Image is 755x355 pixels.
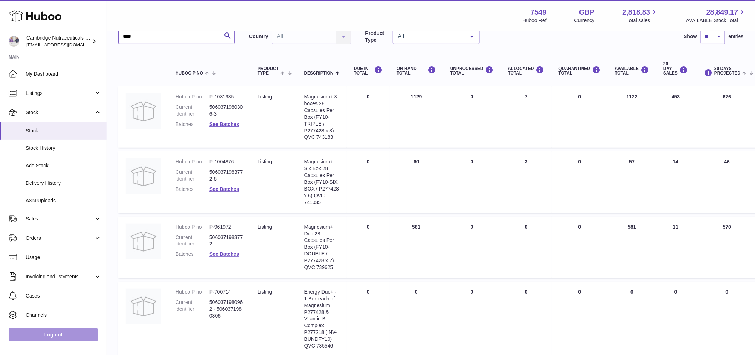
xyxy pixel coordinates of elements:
[304,224,340,271] div: Magnesium+ Duo 28 Capsules Per Box (FY10-DOUBLE / P277428 x 2) QVC 739625
[523,17,547,24] div: Huboo Ref
[578,94,581,100] span: 0
[26,42,105,47] span: [EMAIL_ADDRESS][DOMAIN_NAME]
[686,7,746,24] a: 28,849.17 AVAILABLE Stock Total
[9,328,98,341] a: Log out
[209,104,243,117] dd: 5060371980306-3
[578,289,581,295] span: 0
[26,109,94,116] span: Stock
[501,151,552,213] td: 3
[209,169,243,182] dd: 5060371983772-6
[176,234,209,248] dt: Current identifier
[258,224,272,230] span: listing
[347,86,390,148] td: 0
[365,30,389,44] label: Product Type
[26,162,101,169] span: Add Stock
[176,71,203,76] span: Huboo P no
[706,7,738,17] span: 28,849.17
[443,86,501,148] td: 0
[209,251,239,257] a: See Batches
[176,289,209,295] dt: Huboo P no
[304,93,340,141] div: Magnesium+ 3 boxes 28 Capsules Per Box (FY10-TRIPLE / P277428 x 3) QVC 743183
[209,121,239,127] a: See Batches
[176,186,209,193] dt: Batches
[729,33,744,40] span: entries
[209,289,243,295] dd: P-700714
[176,169,209,182] dt: Current identifier
[450,66,494,76] div: UNPROCESSED Total
[26,215,94,222] span: Sales
[397,66,436,76] div: ON HAND Total
[258,66,279,76] span: Product Type
[249,33,268,40] label: Country
[608,217,657,278] td: 581
[304,289,340,349] div: Energy Duo+ - 1 Box each of Magnesium P277428 & Vitamin B Complex P277218 (INV-BUNDFY10) QVC 735546
[656,86,695,148] td: 453
[209,93,243,100] dd: P-1031935
[26,197,101,204] span: ASN Uploads
[559,66,601,76] div: QUARANTINED Total
[390,217,443,278] td: 581
[663,62,688,76] div: 30 DAY SALES
[623,7,659,24] a: 2,818.83 Total sales
[501,86,552,148] td: 7
[209,234,243,248] dd: 5060371983772
[627,17,658,24] span: Total sales
[608,86,657,148] td: 1122
[714,66,740,76] span: 30 DAYS PROJECTED
[258,289,272,295] span: listing
[656,217,695,278] td: 11
[26,35,91,48] div: Cambridge Nutraceuticals Ltd
[176,93,209,100] dt: Huboo P no
[501,217,552,278] td: 0
[26,254,101,261] span: Usage
[209,186,239,192] a: See Batches
[176,121,209,128] dt: Batches
[443,217,501,278] td: 0
[258,159,272,164] span: listing
[304,158,340,206] div: Magnesium+ Six Box 28 Capsules Per Box (FY10-SIX BOX / P277428 x 6) QVC 741035
[396,33,465,40] span: All
[258,94,272,100] span: listing
[126,158,161,194] img: product image
[608,151,657,213] td: 57
[623,7,650,17] span: 2,818.83
[574,17,595,24] div: Currency
[443,151,501,213] td: 0
[26,127,101,134] span: Stock
[126,93,161,129] img: product image
[176,251,209,258] dt: Batches
[26,180,101,187] span: Delivery History
[578,159,581,164] span: 0
[176,158,209,165] dt: Huboo P no
[176,224,209,230] dt: Huboo P no
[615,66,649,76] div: AVAILABLE Total
[176,299,209,319] dt: Current identifier
[26,71,101,77] span: My Dashboard
[347,217,390,278] td: 0
[209,224,243,230] dd: P-961972
[686,17,746,24] span: AVAILABLE Stock Total
[209,158,243,165] dd: P-1004876
[578,224,581,230] span: 0
[26,90,94,97] span: Listings
[26,235,94,242] span: Orders
[347,151,390,213] td: 0
[684,33,697,40] label: Show
[26,273,94,280] span: Invoicing and Payments
[126,224,161,259] img: product image
[304,71,334,76] span: Description
[656,151,695,213] td: 14
[9,36,19,47] img: qvc@camnutra.com
[579,7,594,17] strong: GBP
[26,312,101,319] span: Channels
[209,299,243,319] dd: 5060371980962 - 5060371980306
[26,145,101,152] span: Stock History
[531,7,547,17] strong: 7549
[390,86,443,148] td: 1129
[26,293,101,299] span: Cases
[354,66,382,76] div: DUE IN TOTAL
[390,151,443,213] td: 60
[508,66,544,76] div: ALLOCATED Total
[126,289,161,324] img: product image
[176,104,209,117] dt: Current identifier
